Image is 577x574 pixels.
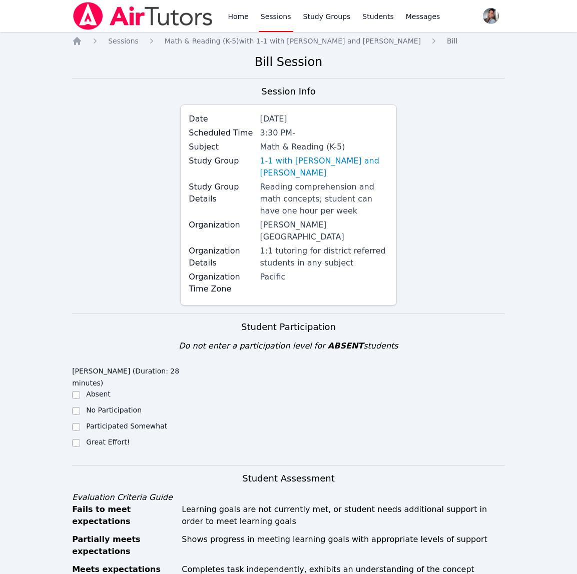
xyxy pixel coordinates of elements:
label: Study Group Details [189,181,254,205]
h3: Session Info [261,84,315,98]
div: Partially meets expectations [72,533,176,557]
div: Reading comprehension and math concepts; student can have one hour per week [260,181,388,217]
img: Air Tutors [72,2,214,30]
label: Participated Somewhat [86,422,167,430]
a: Math & Reading (K-5)with 1-1 with [PERSON_NAME] and [PERSON_NAME] [165,36,421,46]
label: Scheduled Time [189,127,254,139]
span: Messages [406,11,440,21]
span: ABSENT [328,341,363,350]
div: Learning goals are not currently met, or student needs additional support in order to meet learni... [182,503,505,527]
h2: Bill Session [72,54,505,70]
a: Bill [447,36,457,46]
div: 1:1 tutoring for district referred students in any subject [260,245,388,269]
span: Math & Reading (K-5) with 1-1 with [PERSON_NAME] and [PERSON_NAME] [165,37,421,45]
div: Do not enter a participation level for students [72,340,505,352]
h3: Student Participation [72,320,505,334]
label: Organization [189,219,254,231]
div: 3:30 PM - [260,127,388,139]
a: Sessions [108,36,139,46]
label: Date [189,113,254,125]
span: Sessions [108,37,139,45]
div: Fails to meet expectations [72,503,176,527]
div: Shows progress in meeting learning goals with appropriate levels of support [182,533,505,557]
div: [DATE] [260,113,388,125]
h3: Student Assessment [72,471,505,485]
label: Absent [86,390,111,398]
label: Study Group [189,155,254,167]
label: No Participation [86,406,142,414]
div: Pacific [260,271,388,283]
div: Evaluation Criteria Guide [72,491,505,503]
label: Great Effort! [86,438,130,446]
label: Subject [189,141,254,153]
a: 1-1 with [PERSON_NAME] and [PERSON_NAME] [260,155,388,179]
div: Math & Reading (K-5) [260,141,388,153]
label: Organization Details [189,245,254,269]
label: Organization Time Zone [189,271,254,295]
nav: Breadcrumb [72,36,505,46]
div: [PERSON_NAME][GEOGRAPHIC_DATA] [260,219,388,243]
legend: [PERSON_NAME] (Duration: 28 minutes) [72,362,180,389]
span: Bill [447,37,457,45]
